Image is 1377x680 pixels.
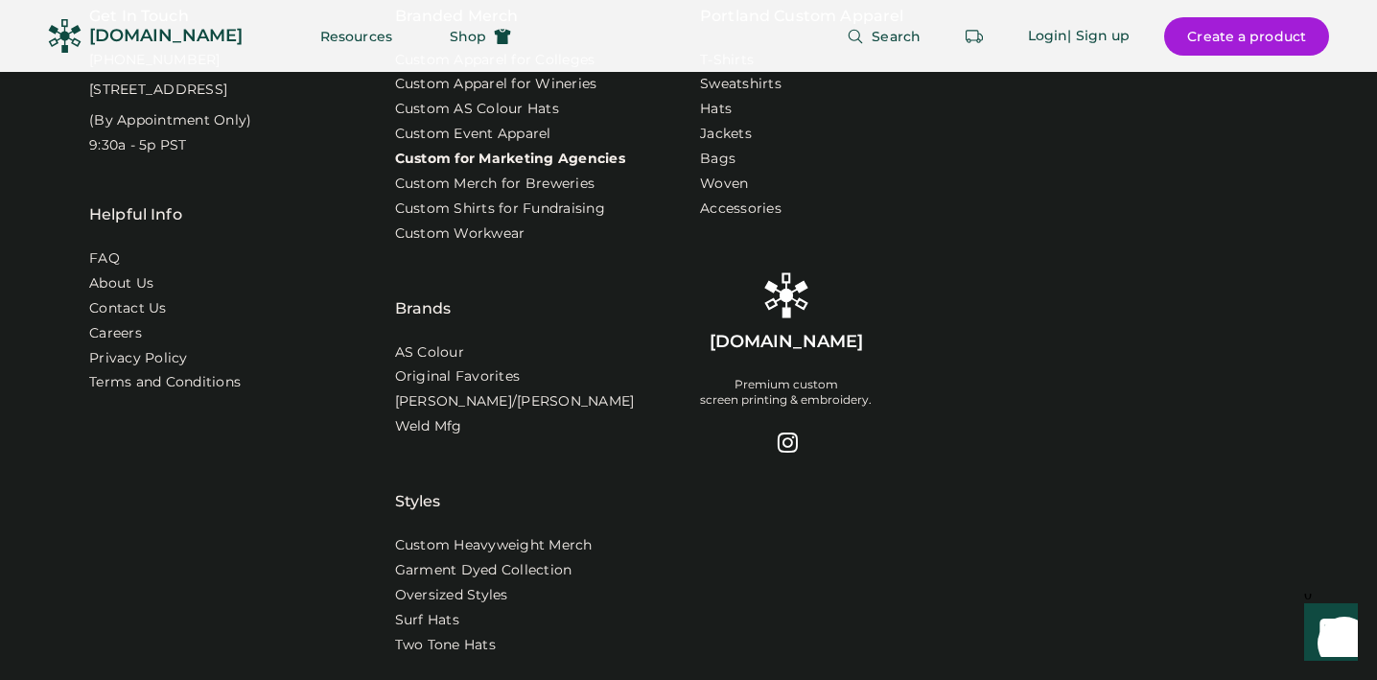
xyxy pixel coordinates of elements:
a: Custom Merch for Breweries [395,175,595,194]
button: Shop [427,17,534,56]
a: Accessories [700,199,782,219]
a: Privacy Policy [89,349,188,368]
a: Weld Mfg [395,417,462,436]
button: Resources [297,17,415,56]
button: Retrieve an order [955,17,993,56]
a: AS Colour [395,343,464,363]
div: Terms and Conditions [89,373,241,392]
a: Woven [700,175,748,194]
img: Rendered Logo - Screens [763,272,809,318]
div: Helpful Info [89,203,182,226]
a: Careers [89,324,142,343]
a: Custom Workwear [395,224,525,244]
a: Two Tone Hats [395,636,496,655]
div: [DOMAIN_NAME] [710,330,863,354]
a: About Us [89,274,153,293]
a: Custom Shirts for Fundraising [395,199,605,219]
div: Brands [395,249,452,320]
div: | Sign up [1067,27,1130,46]
a: Custom Heavyweight Merch [395,536,593,555]
a: Hats [700,100,732,119]
a: Jackets [700,125,752,144]
a: FAQ [89,249,120,269]
div: [STREET_ADDRESS] [89,81,227,100]
span: Search [872,30,921,43]
a: Surf Hats [395,611,459,630]
div: 9:30a - 5p PST [89,136,187,155]
a: Custom Event Apparel [395,125,551,144]
div: Styles [395,442,441,513]
a: Custom for Marketing Agencies [395,150,625,169]
span: Shop [450,30,486,43]
a: Sweatshirts [700,75,782,94]
a: Custom AS Colour Hats [395,100,559,119]
div: Premium custom screen printing & embroidery. [700,377,872,408]
button: Create a product [1164,17,1329,56]
iframe: Front Chat [1286,594,1368,676]
a: Contact Us [89,299,167,318]
a: [PERSON_NAME]/[PERSON_NAME] [395,392,635,411]
a: Custom Apparel for Wineries [395,75,597,94]
div: Login [1028,27,1068,46]
div: (By Appointment Only) [89,111,251,130]
a: Garment Dyed Collection [395,561,572,580]
img: Rendered Logo - Screens [48,19,82,53]
a: Original Favorites [395,367,521,387]
a: Bags [700,150,735,169]
a: Oversized Styles [395,586,508,605]
button: Search [824,17,944,56]
div: [DOMAIN_NAME] [89,24,243,48]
